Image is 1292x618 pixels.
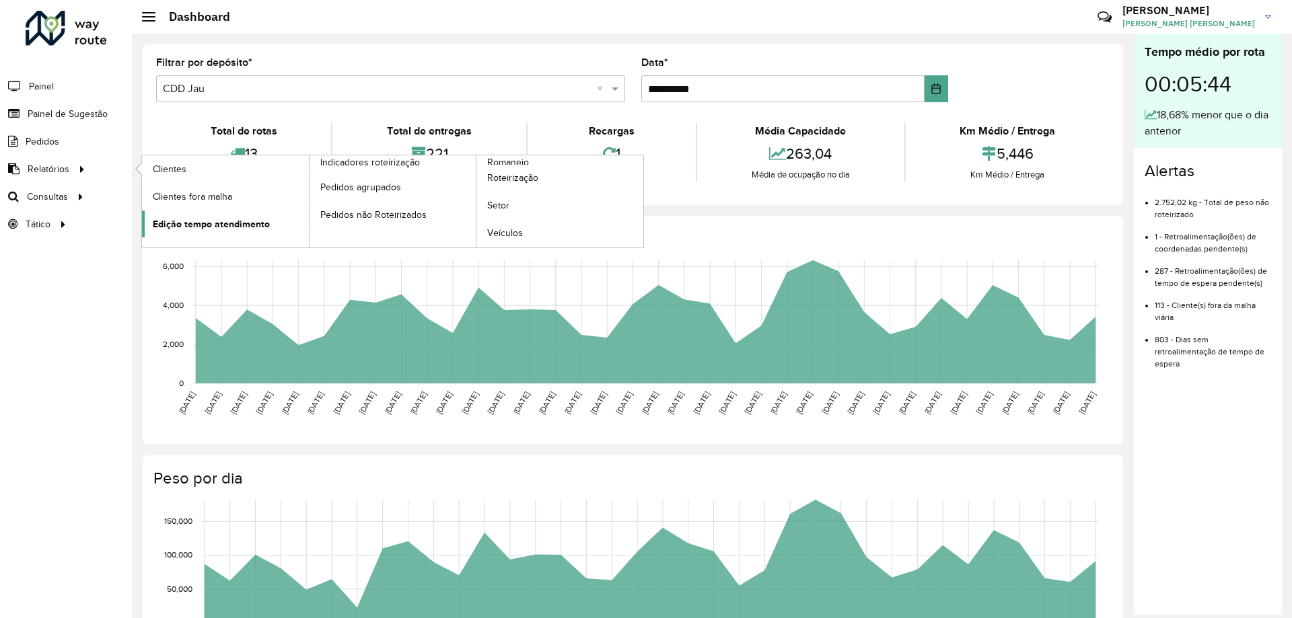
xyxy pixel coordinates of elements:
[320,155,420,169] span: Indicadores roteirização
[155,9,230,24] h2: Dashboard
[974,390,994,416] text: [DATE]
[1145,161,1271,181] h4: Alertas
[531,139,692,168] div: 1
[142,155,476,247] a: Indicadores roteirização
[159,123,328,139] div: Total de rotas
[1090,3,1119,32] a: Contato Rápido
[487,155,529,169] span: Romaneio
[142,155,309,182] a: Clientes
[897,390,917,416] text: [DATE]
[1051,390,1071,416] text: [DATE]
[156,54,252,71] label: Filtrar por depósito
[408,390,428,416] text: [DATE]
[909,139,1106,168] div: 5,446
[280,390,299,416] text: [DATE]
[640,390,659,416] text: [DATE]
[1026,390,1045,416] text: [DATE]
[476,192,643,219] a: Setor
[254,390,274,416] text: [DATE]
[949,390,968,416] text: [DATE]
[701,168,900,182] div: Média de ocupação no dia
[641,54,668,71] label: Data
[320,180,401,194] span: Pedidos agrupados
[909,123,1106,139] div: Km Médio / Entrega
[167,584,192,593] text: 50,000
[229,390,248,416] text: [DATE]
[701,139,900,168] div: 263,04
[460,390,480,416] text: [DATE]
[768,390,788,416] text: [DATE]
[511,390,531,416] text: [DATE]
[1122,17,1255,30] span: [PERSON_NAME] [PERSON_NAME]
[487,171,538,185] span: Roteirização
[28,162,69,176] span: Relatórios
[476,220,643,247] a: Veículos
[666,390,685,416] text: [DATE]
[163,301,184,309] text: 4,000
[614,390,634,416] text: [DATE]
[357,390,377,416] text: [DATE]
[1155,221,1271,255] li: 1 - Retroalimentação(ões) de coordenadas pendente(s)
[909,168,1106,182] div: Km Médio / Entrega
[589,390,608,416] text: [DATE]
[159,139,328,168] div: 13
[925,75,948,102] button: Choose Date
[1122,4,1255,17] h3: [PERSON_NAME]
[1155,289,1271,323] li: 113 - Cliente(s) fora da malha viária
[306,390,325,416] text: [DATE]
[820,390,840,416] text: [DATE]
[1155,186,1271,221] li: 2.752,02 kg - Total de peso não roteirizado
[320,208,427,222] span: Pedidos não Roteirizados
[310,173,476,200] a: Pedidos agrupados
[1145,61,1271,107] div: 00:05:44
[153,190,232,204] span: Clientes fora malha
[164,516,192,525] text: 150,000
[153,469,1110,488] h4: Peso por dia
[487,198,509,213] span: Setor
[336,123,522,139] div: Total de entregas
[163,340,184,348] text: 2,000
[1145,107,1271,139] div: 18,68% menor que o dia anterior
[27,190,68,204] span: Consultas
[310,155,644,247] a: Romaneio
[332,390,351,416] text: [DATE]
[310,201,476,228] a: Pedidos não Roteirizados
[179,379,184,387] text: 0
[336,139,522,168] div: 221
[701,123,900,139] div: Média Capacidade
[717,390,737,416] text: [DATE]
[153,162,186,176] span: Clientes
[871,390,891,416] text: [DATE]
[563,390,582,416] text: [DATE]
[846,390,865,416] text: [DATE]
[26,134,59,149] span: Pedidos
[203,390,223,416] text: [DATE]
[1155,255,1271,289] li: 287 - Retroalimentação(ões) de tempo de espera pendente(s)
[794,390,814,416] text: [DATE]
[486,390,505,416] text: [DATE]
[26,217,50,231] span: Tático
[923,390,942,416] text: [DATE]
[164,551,192,559] text: 100,000
[743,390,762,416] text: [DATE]
[691,390,711,416] text: [DATE]
[531,123,692,139] div: Recargas
[537,390,557,416] text: [DATE]
[487,226,523,240] span: Veículos
[163,262,184,270] text: 6,000
[476,165,643,192] a: Roteirização
[177,390,196,416] text: [DATE]
[153,217,270,231] span: Edição tempo atendimento
[383,390,402,416] text: [DATE]
[29,79,54,93] span: Painel
[1000,390,1019,416] text: [DATE]
[1155,323,1271,370] li: 803 - Dias sem retroalimentação de tempo de espera
[1145,43,1271,61] div: Tempo médio por rota
[142,210,309,237] a: Edição tempo atendimento
[1077,390,1097,416] text: [DATE]
[142,183,309,210] a: Clientes fora malha
[597,81,608,97] span: Clear all
[28,107,108,121] span: Painel de Sugestão
[434,390,454,416] text: [DATE]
